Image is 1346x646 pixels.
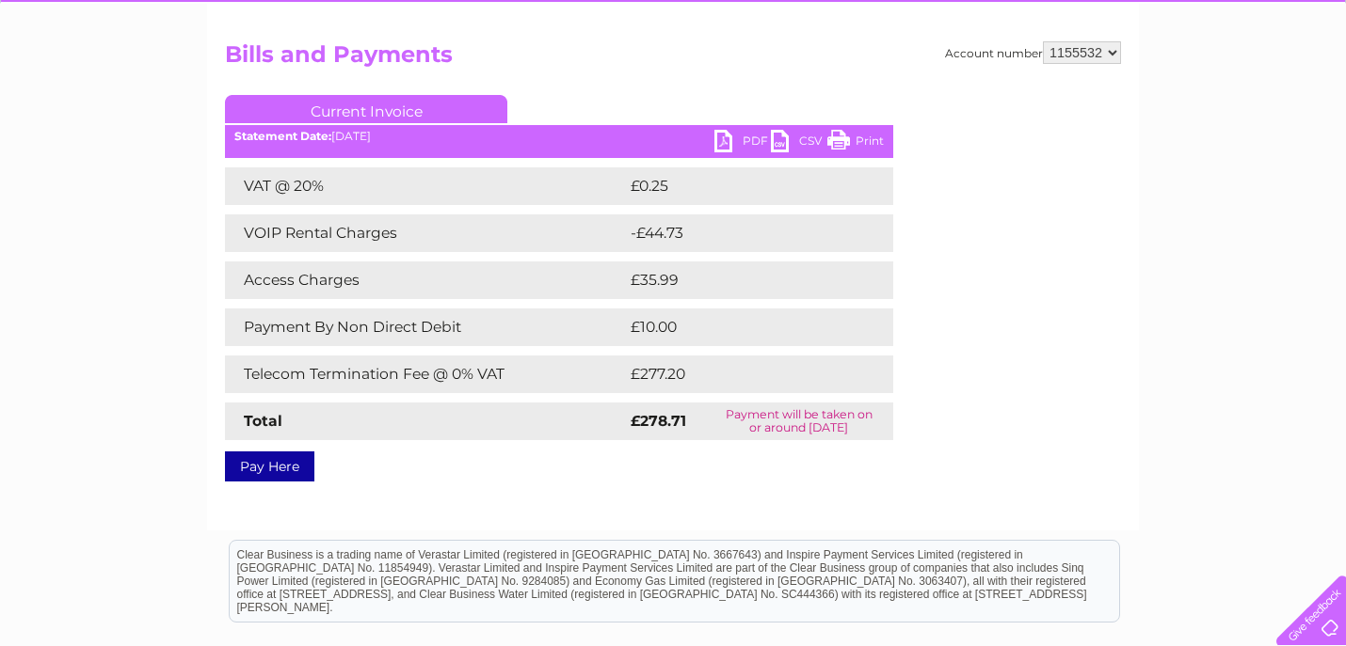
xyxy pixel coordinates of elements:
a: Log out [1284,80,1328,94]
a: PDF [714,130,771,157]
div: Clear Business is a trading name of Verastar Limited (registered in [GEOGRAPHIC_DATA] No. 3667643... [230,10,1119,91]
td: -£44.73 [626,214,858,252]
strong: £278.71 [631,412,686,430]
td: Payment By Non Direct Debit [225,308,626,346]
td: Payment will be taken on or around [DATE] [704,402,893,440]
a: Blog [1182,80,1210,94]
a: Current Invoice [225,95,507,123]
a: Contact [1221,80,1267,94]
td: VAT @ 20% [225,167,626,205]
td: VOIP Rental Charges [225,214,626,252]
td: Access Charges [225,261,626,299]
div: Account number [945,41,1121,64]
a: 0333 014 3131 [991,9,1121,33]
img: logo.png [47,49,143,106]
td: £35.99 [626,261,856,299]
b: Statement Date: [234,129,331,143]
a: Water [1015,80,1050,94]
div: [DATE] [225,130,893,143]
h2: Bills and Payments [225,41,1121,77]
td: £10.00 [626,308,855,346]
strong: Total [244,412,282,430]
a: Telecoms [1114,80,1171,94]
a: Pay Here [225,451,314,481]
a: Print [827,130,884,157]
a: Energy [1062,80,1103,94]
a: CSV [771,130,827,157]
td: Telecom Termination Fee @ 0% VAT [225,355,626,393]
td: £0.25 [626,167,849,205]
td: £277.20 [626,355,859,393]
